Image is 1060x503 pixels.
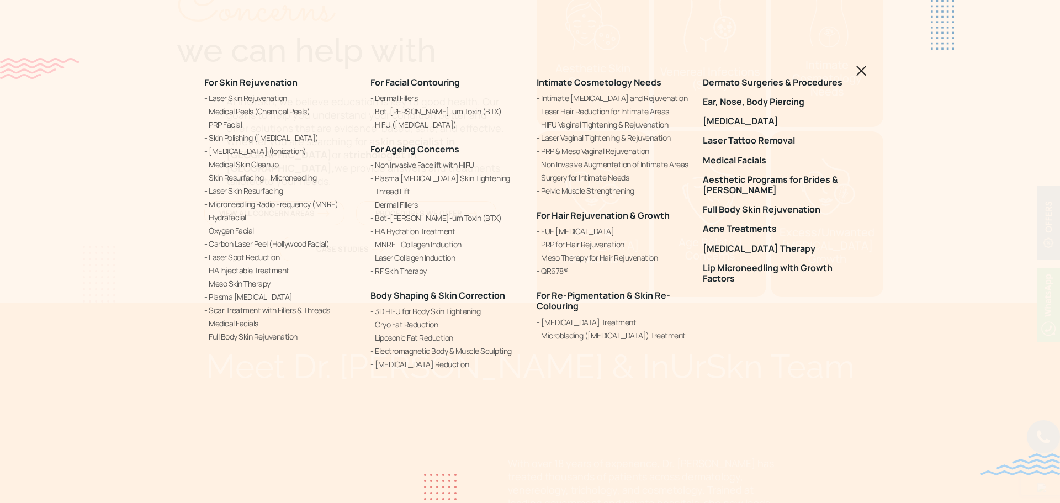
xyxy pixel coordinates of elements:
[204,251,357,263] a: Laser Spot Reduction
[204,238,357,250] a: Carbon Laser Peel (Hollywood Facial)
[537,330,690,341] a: Microblading ([MEDICAL_DATA]) Treatment
[204,291,357,303] a: Plasma [MEDICAL_DATA]
[204,132,357,144] a: Skin Polishing ([MEDICAL_DATA])
[703,263,856,284] a: Lip Microneedling with Growth Factors
[370,76,460,88] a: For Facial Contouring
[370,92,523,104] a: Dermal Fillers
[537,265,690,277] a: QR678®
[204,92,357,104] a: Laser Skin Rejuvenation
[370,289,505,301] a: Body Shaping & Skin Correction
[703,204,856,215] a: Full Body Skin Rejuvenation
[703,136,856,146] a: Laser Tattoo Removal
[370,359,523,370] a: [MEDICAL_DATA] Reduction
[537,132,690,144] a: Laser Vaginal Tightening & Rejuvenation
[370,119,523,130] a: HIFU ([MEDICAL_DATA])
[370,239,523,250] a: MNRF - Collagen Induction
[370,186,523,197] a: Thread Lift
[204,304,357,316] a: Scar Treatment with Fillers & Threads
[537,289,670,312] a: For Re-Pigmentation & Skin Re-Colouring
[537,158,690,170] a: Non Invasive Augmentation of Intimate Areas
[537,105,690,117] a: Laser Hair Reduction for Intimate Areas
[703,155,856,166] a: Medical Facials
[204,278,357,289] a: Meso Skin Therapy
[370,143,459,155] a: For Ageing Concerns
[537,225,690,237] a: FUE [MEDICAL_DATA]
[370,346,523,357] a: Electromagnetic Body & Muscle Sculpting
[703,77,856,88] a: Dermato Surgeries & Procedures
[537,145,690,157] a: PRP & Meso Vaginal Rejuvenation
[703,174,856,195] a: Aesthetic Programs for Brides & [PERSON_NAME]
[204,198,357,210] a: Microneedling Radio Frequency (MNRF)
[856,66,867,76] img: blackclosed
[370,306,523,317] a: 3D HIFU for Body Skin Tightening
[370,212,523,224] a: Bot-[PERSON_NAME]-um Toxin (BTX)
[703,97,856,107] a: Ear, Nose, Body Piercing
[537,239,690,250] a: PRP for Hair Rejuvenation
[537,252,690,263] a: Meso Therapy for Hair Rejuvenation
[204,172,357,183] a: Skin Resurfacing – Microneedling
[204,158,357,170] a: Medical Skin Cleanup
[370,159,523,171] a: Non Invasive Facelift with HIFU
[981,453,1060,475] img: bluewave
[204,76,298,88] a: For Skin Rejuvenation
[370,319,523,331] a: Cryo Fat Reduction
[204,119,357,130] a: PRP Facial
[370,265,523,277] a: RF Skin Therapy
[204,145,357,157] a: [MEDICAL_DATA] (Ionization)
[204,211,357,223] a: Hydrafacial
[370,199,523,210] a: Dermal Fillers
[370,225,523,237] a: HA Hydration Treatment
[703,243,856,254] a: [MEDICAL_DATA] Therapy
[537,172,690,183] a: Surgery for Intimate Needs
[537,316,690,328] a: [MEDICAL_DATA] Treatment
[370,172,523,184] a: Plasma [MEDICAL_DATA] Skin Tightening
[370,332,523,344] a: Liposonic Fat Reduction
[204,317,357,329] a: Medical Facials
[537,119,690,130] a: HIFU Vaginal Tightening & Rejuvenation
[204,264,357,276] a: HA Injectable Treatment
[204,105,357,117] a: Medical Peels (Chemical Peels)
[703,116,856,126] a: [MEDICAL_DATA]
[537,76,661,88] a: Intimate Cosmetology Needs
[370,252,523,263] a: Laser Collagen Induction
[537,185,690,197] a: Pelvic Muscle Strengthening
[703,224,856,235] a: Acne Treatments
[204,225,357,236] a: Oxygen Facial
[537,92,690,104] a: Intimate [MEDICAL_DATA] and Rejuvenation
[204,185,357,197] a: Laser Skin Resurfacing
[370,105,523,117] a: Bot-[PERSON_NAME]-um Toxin (BTX)
[204,331,357,342] a: Full Body Skin Rejuvenation
[537,209,670,221] a: For Hair Rejuvenation & Growth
